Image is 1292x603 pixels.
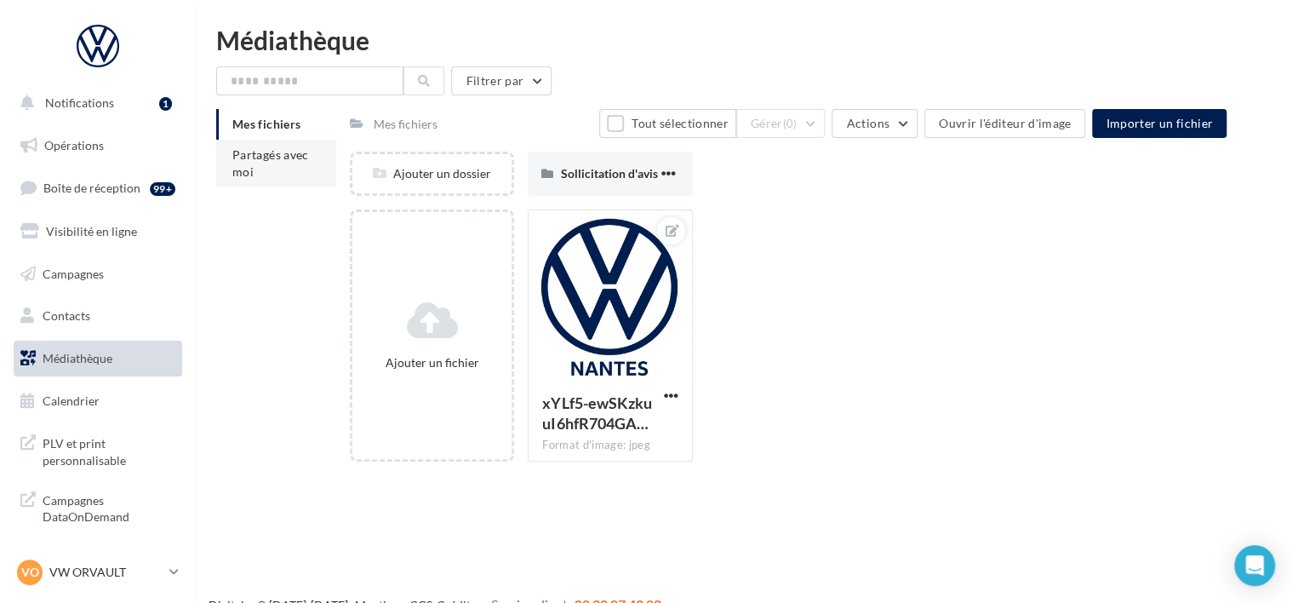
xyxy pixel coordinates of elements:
[10,383,186,419] a: Calendrier
[832,109,917,138] button: Actions
[10,482,186,532] a: Campagnes DataOnDemand
[10,256,186,292] a: Campagnes
[359,354,505,371] div: Ajouter un fichier
[43,393,100,408] span: Calendrier
[1106,116,1213,130] span: Importer un fichier
[10,214,186,250] a: Visibilité en ligne
[542,438,677,453] div: Format d'image: jpeg
[43,432,175,468] span: PLV et print personnalisable
[1092,109,1226,138] button: Importer un fichier
[10,298,186,334] a: Contacts
[43,266,104,280] span: Campagnes
[159,97,172,111] div: 1
[374,116,437,133] div: Mes fichiers
[924,109,1085,138] button: Ouvrir l'éditeur d'image
[43,181,140,195] span: Boîte de réception
[150,182,175,196] div: 99+
[846,116,889,130] span: Actions
[43,489,175,525] span: Campagnes DataOnDemand
[352,165,512,182] div: Ajouter un dossier
[10,425,186,475] a: PLV et print personnalisable
[14,556,182,589] a: VO VW ORVAULT
[21,564,39,581] span: VO
[560,166,657,181] span: Sollicitation d'avis
[10,169,186,206] a: Boîte de réception99+
[10,128,186,164] a: Opérations
[43,351,112,365] span: Médiathèque
[232,147,309,179] span: Partagés avec moi
[736,109,826,138] button: Gérer(0)
[451,66,552,95] button: Filtrer par
[45,95,114,110] span: Notifications
[1234,545,1275,586] div: Open Intercom Messenger
[10,341,186,376] a: Médiathèque
[216,27,1272,53] div: Médiathèque
[44,138,104,152] span: Opérations
[10,85,179,121] button: Notifications 1
[43,308,90,323] span: Contacts
[542,393,651,433] span: xYLf5-ewSKzkuuI6hfR704GA7BsRiXUEBrclffsvPzlOyyBONQKtS3HDEF3IO9OHXWSeewG2f92sW8Ct7g=s0
[232,117,300,131] span: Mes fichiers
[783,117,797,130] span: (0)
[49,564,163,581] p: VW ORVAULT
[599,109,735,138] button: Tout sélectionner
[46,224,137,238] span: Visibilité en ligne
